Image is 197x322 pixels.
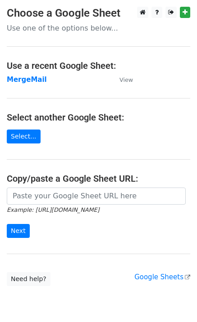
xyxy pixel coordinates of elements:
a: Select... [7,130,41,143]
p: Use one of the options below... [7,23,190,33]
a: Google Sheets [134,273,190,281]
input: Paste your Google Sheet URL here [7,188,186,205]
h4: Select another Google Sheet: [7,112,190,123]
input: Next [7,224,30,238]
h4: Copy/paste a Google Sheet URL: [7,173,190,184]
a: MergeMail [7,76,47,84]
a: Need help? [7,272,50,286]
small: Example: [URL][DOMAIN_NAME] [7,206,99,213]
a: View [110,76,133,84]
small: View [119,76,133,83]
h3: Choose a Google Sheet [7,7,190,20]
h4: Use a recent Google Sheet: [7,60,190,71]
